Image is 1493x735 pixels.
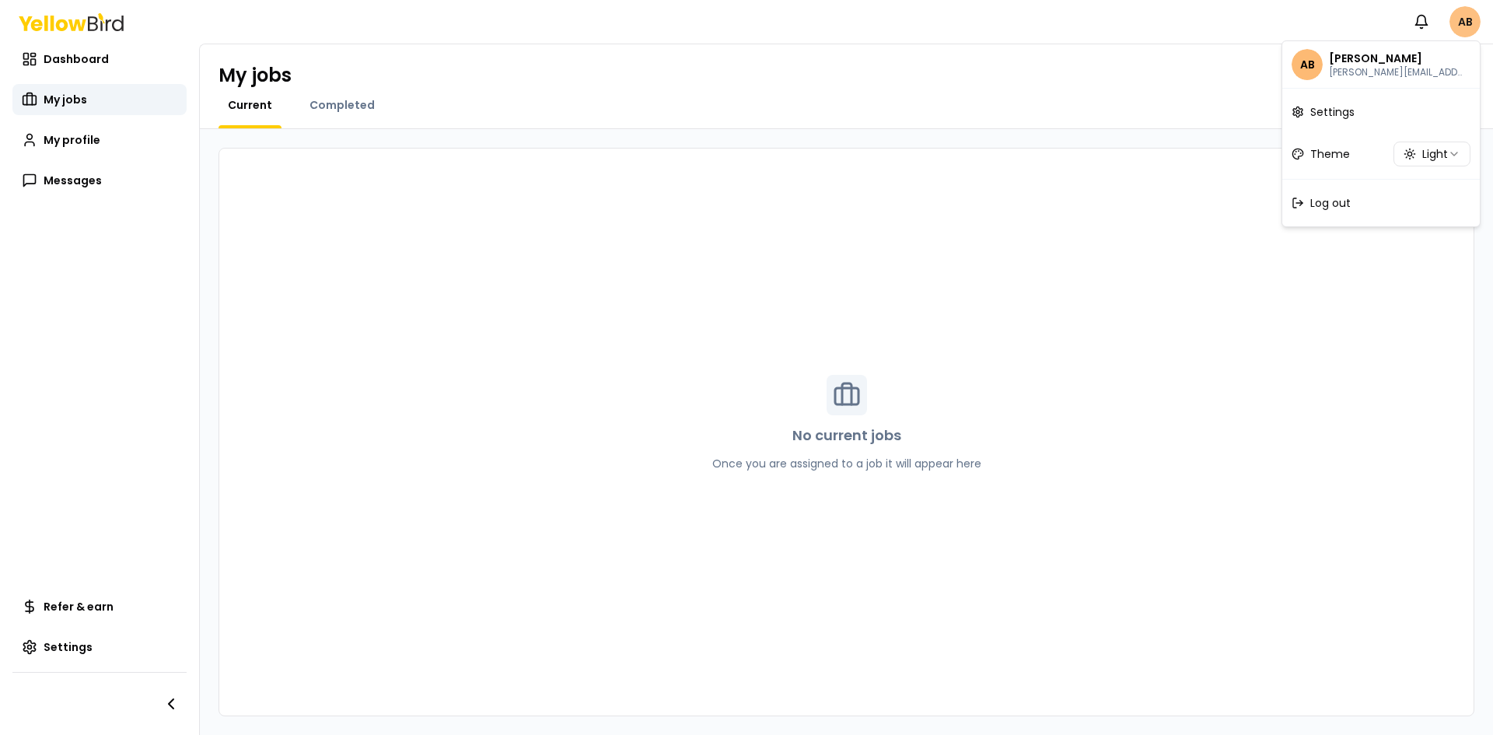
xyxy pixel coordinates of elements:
[1329,66,1466,79] p: joey@repbizz.com
[1292,49,1323,80] span: AB
[1310,195,1351,211] span: Log out
[1310,104,1355,120] span: Settings
[1329,51,1466,66] p: Alan Bolton
[1310,146,1350,162] span: Theme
